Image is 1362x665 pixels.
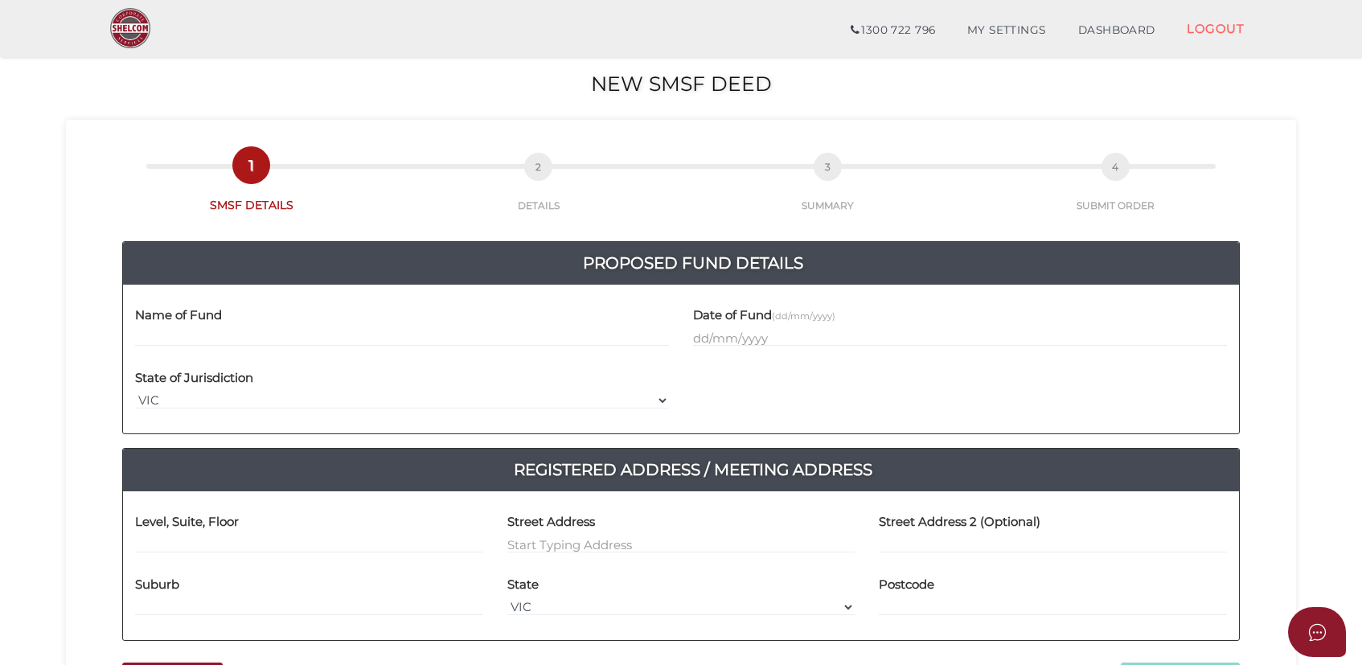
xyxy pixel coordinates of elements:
span: 3 [814,153,842,181]
h4: State of Jurisdiction [135,371,253,385]
h4: Street Address 2 (Optional) [879,515,1040,529]
h4: Suburb [135,578,179,592]
small: (dd/mm/yyyy) [772,310,835,322]
a: 4SUBMIT ORDER [975,170,1256,212]
h4: Level, Suite, Floor [135,515,239,529]
span: 1 [237,151,265,179]
h4: State [507,578,539,592]
a: 1SMSF DETAILS [106,169,396,213]
h4: Street Address [507,515,595,529]
input: Start Typing Address [507,536,855,553]
a: LOGOUT [1171,12,1260,45]
span: 2 [524,153,552,181]
h4: Name of Fund [135,309,222,322]
input: dd/mm/yyyy [693,329,1227,347]
h4: Postcode [879,578,934,592]
a: 3SUMMARY [681,170,975,212]
a: 2DETAILS [396,170,680,212]
a: MY SETTINGS [951,14,1062,47]
h4: Proposed Fund Details [135,250,1251,276]
a: DASHBOARD [1062,14,1171,47]
h4: Date of Fund [693,309,835,322]
h4: Registered Address / Meeting Address [135,457,1251,482]
button: Open asap [1288,607,1346,657]
span: 4 [1101,153,1130,181]
a: 1300 722 796 [835,14,951,47]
